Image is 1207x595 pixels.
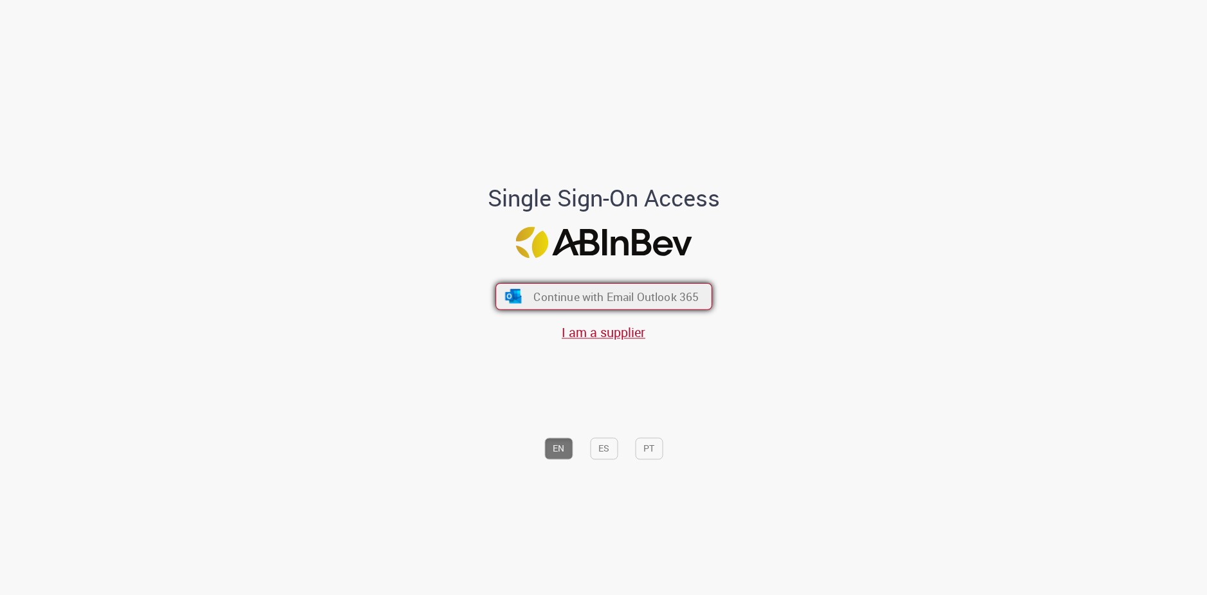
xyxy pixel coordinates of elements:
[495,283,712,310] button: ícone Azure/Microsoft 360 Continue with Email Outlook 365
[515,226,692,258] img: Logo ABInBev
[562,324,645,341] a: I am a supplier
[544,438,573,460] button: EN
[425,186,782,212] h1: Single Sign-On Access
[590,438,618,460] button: ES
[504,289,522,304] img: ícone Azure/Microsoft 360
[635,438,663,460] button: PT
[533,289,699,304] span: Continue with Email Outlook 365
